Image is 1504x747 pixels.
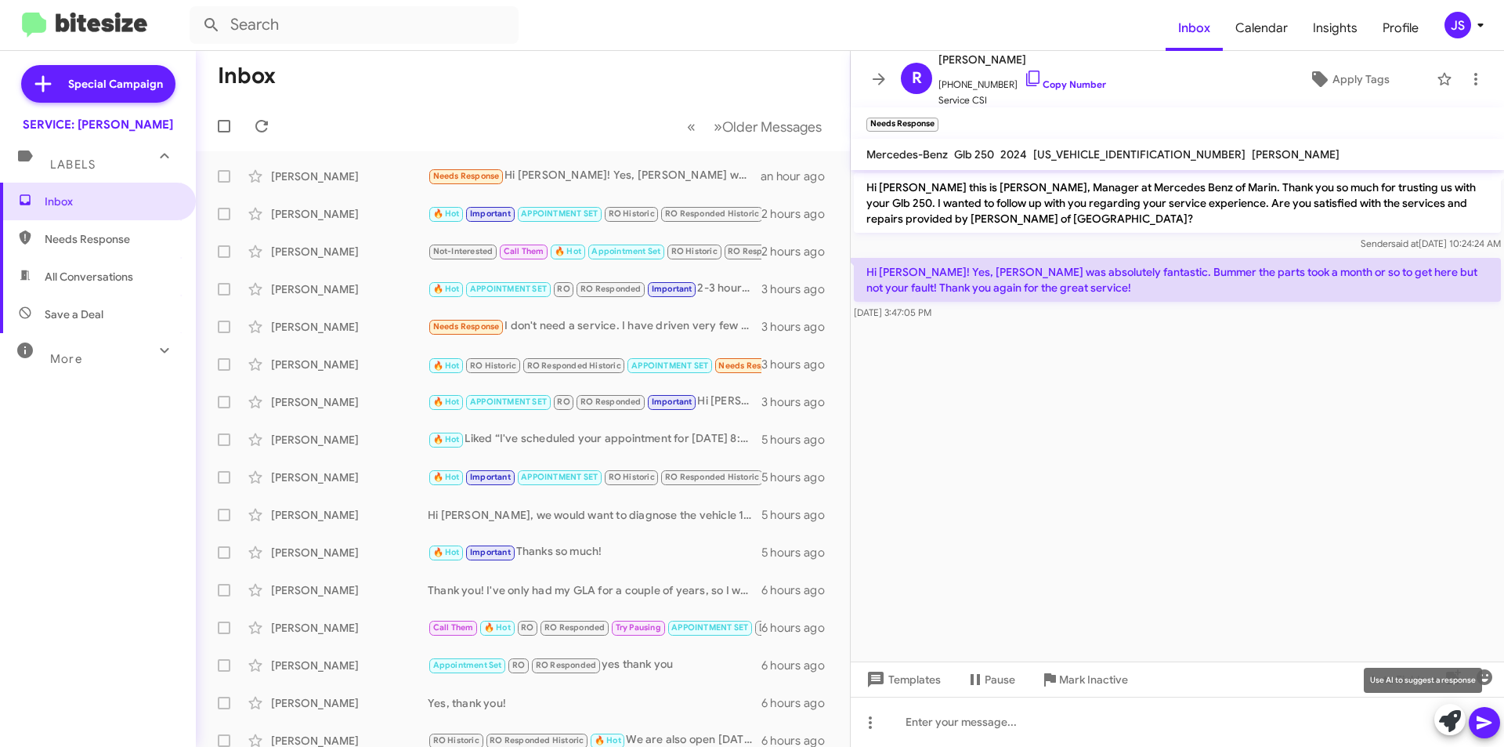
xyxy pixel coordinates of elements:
span: Labels [50,158,96,172]
span: APPOINTMENT SET [631,361,708,371]
span: Sender [DATE] 10:24:24 AM [1361,238,1501,249]
span: Apply Tags [1332,65,1390,93]
span: Mercedes-Benz [866,147,948,161]
span: Templates [863,665,941,694]
div: 2-3 hours with the wash [428,280,761,298]
span: RO [557,397,569,407]
h1: Inbox [218,63,276,89]
div: [PERSON_NAME] [271,206,428,222]
div: [PERSON_NAME] [271,319,428,335]
span: Important [652,397,692,407]
p: Hi [PERSON_NAME] this is [PERSON_NAME], Manager at Mercedes Benz of Marin. Thank you so much for ... [854,173,1501,233]
button: Templates [851,665,953,694]
span: 🔥 Hot [433,361,460,371]
a: Inbox [1166,5,1223,51]
span: 🔥 Hot [433,547,460,557]
span: RO [521,622,533,633]
span: Try Pausing [616,622,661,633]
button: Mark Inactive [1028,665,1141,694]
span: » [714,117,722,136]
span: RO Responded Historic [665,472,759,482]
span: Service CSI [938,92,1106,108]
span: [PERSON_NAME] [1252,147,1339,161]
span: Glb 250 [954,147,994,161]
span: 🔥 Hot [433,472,460,482]
div: SERVICE: [PERSON_NAME] [23,117,173,132]
span: Needs Response [718,361,785,371]
div: Yes [428,242,761,260]
div: 2 hours ago [761,206,837,222]
span: APPOINTMENT SET [521,209,598,219]
span: APPOINTMENT SET [671,622,748,633]
span: 🔥 Hot [484,622,511,633]
div: 3 hours ago [761,394,837,410]
span: APPOINTMENT SET [470,397,547,407]
span: Appointment Set [591,246,660,256]
input: Search [190,6,519,44]
div: I don't need a service. I have driven very few miles. [428,317,761,335]
div: The transmission filter and fluid change is due [428,618,761,636]
div: [PERSON_NAME] [271,658,428,673]
span: RO Responded [580,284,641,294]
div: 6 hours ago [761,620,837,636]
div: 2 hours ago [761,244,837,259]
button: Next [704,111,831,143]
span: RO [512,660,525,670]
div: Use AI to suggest a response [1364,668,1482,693]
span: RO Historic [470,361,516,371]
span: [PHONE_NUMBER] [938,69,1106,92]
div: [PERSON_NAME] [271,545,428,560]
span: Important [470,547,511,557]
div: [PERSON_NAME] [271,394,428,410]
span: Needs Response [45,231,178,247]
span: RO [557,284,569,294]
span: Important [470,472,511,482]
div: 3 hours ago [761,319,837,335]
span: All Conversations [45,269,133,285]
div: Hi [PERSON_NAME], I can make an appointment for you with the 25% off for the alignment. What is a... [428,393,761,411]
span: RO Responded Historic [728,246,822,256]
span: RO Responded Historic [490,735,584,745]
div: [PERSON_NAME] [271,470,428,485]
div: 5 hours ago [761,507,837,523]
span: 🔥 Hot [433,434,460,444]
span: 🔥 Hot [595,735,621,745]
div: Thanks so much! [428,543,761,561]
a: Copy Number [1024,78,1106,90]
a: Profile [1370,5,1431,51]
span: Important [470,209,511,219]
div: 5 hours ago [761,545,837,560]
a: Special Campaign [21,65,175,103]
span: RO Responded Historic [527,361,621,371]
span: Appointment Set [433,660,502,670]
a: Insights [1300,5,1370,51]
div: [PERSON_NAME] [271,432,428,448]
span: [PERSON_NAME] [938,50,1106,69]
div: an hour ago [761,169,837,184]
div: Hi [PERSON_NAME], we would want to diagnose the vehicle 1st to confirm. If the whole trans module... [428,507,761,523]
span: RO Responded [536,660,596,670]
div: Liked “I've scheduled your appointment for [DATE] 8:30 AM and noted your need for a loaner vehicl... [428,430,761,448]
span: R [912,66,922,91]
span: RO Historic [671,246,718,256]
span: Needs Response [433,321,500,332]
span: Older Messages [722,118,822,136]
div: [PERSON_NAME] [271,507,428,523]
small: Needs Response [866,118,938,132]
button: Previous [678,111,705,143]
div: yes thank you [428,656,761,674]
div: Thanks See you then [428,205,761,223]
span: [PERSON_NAME] [759,622,829,633]
div: 5 hours ago [761,470,837,485]
div: Inbound Call [428,354,761,374]
span: Not-Interested [433,246,493,256]
span: RO Responded [580,397,641,407]
a: Calendar [1223,5,1300,51]
div: 6 hours ago [761,582,837,598]
span: RO Historic [609,209,655,219]
span: 🔥 Hot [433,284,460,294]
span: RO Responded [544,622,605,633]
div: 3 hours ago [761,357,837,372]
